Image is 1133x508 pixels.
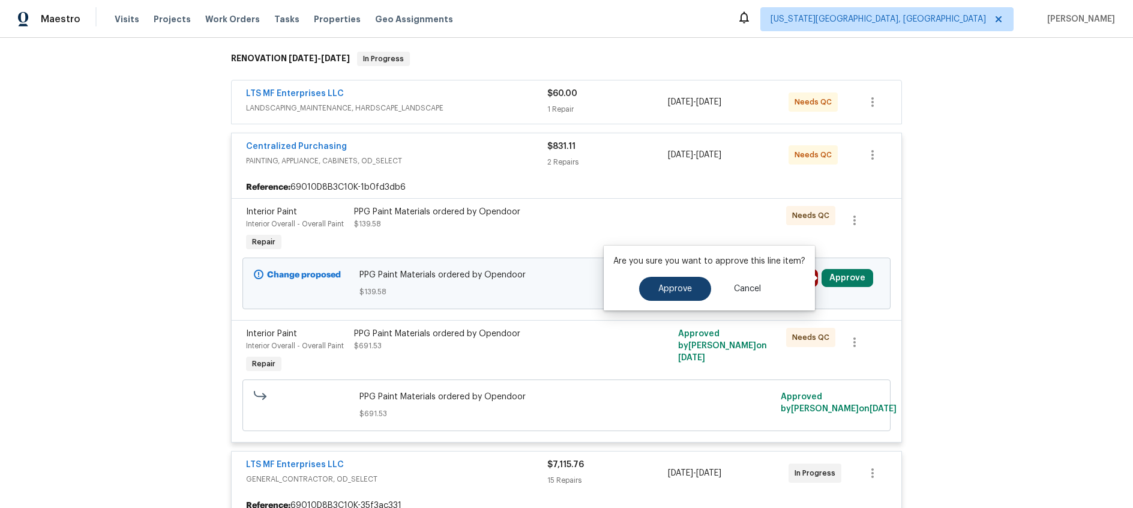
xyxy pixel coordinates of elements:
div: RENOVATION [DATE]-[DATE]In Progress [227,40,906,78]
button: Approve [639,277,711,301]
h6: RENOVATION [231,52,350,66]
span: - [289,54,350,62]
span: Interior Overall - Overall Paint [246,220,344,228]
span: Needs QC [795,96,837,108]
span: In Progress [795,467,840,479]
span: $691.53 [359,408,774,420]
span: [US_STATE][GEOGRAPHIC_DATA], [GEOGRAPHIC_DATA] [771,13,986,25]
span: $691.53 [354,342,382,349]
span: Needs QC [795,149,837,161]
span: GENERAL_CONTRACTOR, OD_SELECT [246,473,547,485]
span: $139.58 [359,286,774,298]
b: Reference: [246,181,290,193]
div: PPG Paint Materials ordered by Opendoor [354,206,617,218]
span: $7,115.76 [547,461,584,469]
div: 2 Repairs [547,156,668,168]
span: Maestro [41,13,80,25]
span: Needs QC [792,331,834,343]
span: [DATE] [668,98,693,106]
span: $60.00 [547,89,577,98]
span: - [668,467,721,479]
span: [DATE] [668,151,693,159]
a: LTS MF Enterprises LLC [246,461,344,469]
div: 15 Repairs [547,474,668,486]
span: [PERSON_NAME] [1042,13,1115,25]
span: Properties [314,13,361,25]
b: Change proposed [267,271,341,279]
span: PPG Paint Materials ordered by Opendoor [359,391,774,403]
span: [DATE] [870,405,897,413]
a: Centralized Purchasing [246,142,347,151]
span: Cancel [734,285,761,294]
span: Tasks [274,15,299,23]
span: Needs QC [792,210,834,222]
span: $831.11 [547,142,576,151]
span: [DATE] [696,151,721,159]
span: - [668,149,721,161]
span: Approve [658,285,692,294]
button: Cancel [715,277,780,301]
span: Repair [247,236,280,248]
div: 1 Repair [547,103,668,115]
a: LTS MF Enterprises LLC [246,89,344,98]
span: PPG Paint Materials ordered by Opendoor [359,269,774,281]
span: [DATE] [696,98,721,106]
span: [DATE] [678,354,705,362]
span: Interior Paint [246,330,297,338]
span: Repair [247,358,280,370]
span: Work Orders [205,13,260,25]
span: Interior Paint [246,208,297,216]
span: Approved by [PERSON_NAME] on [678,330,767,362]
span: [DATE] [321,54,350,62]
span: Visits [115,13,139,25]
div: 69010D8B3C10K-1b0fd3db6 [232,177,901,198]
span: LANDSCAPING_MAINTENANCE, HARDSCAPE_LANDSCAPE [246,102,547,114]
button: Approve [822,269,873,287]
p: Are you sure you want to approve this line item? [613,255,805,267]
span: Interior Overall - Overall Paint [246,342,344,349]
span: - [668,96,721,108]
span: $139.58 [354,220,381,228]
span: PAINTING, APPLIANCE, CABINETS, OD_SELECT [246,155,547,167]
span: Projects [154,13,191,25]
span: [DATE] [289,54,317,62]
span: In Progress [358,53,409,65]
span: [DATE] [668,469,693,477]
div: PPG Paint Materials ordered by Opendoor [354,328,617,340]
span: Approved by [PERSON_NAME] on [781,393,897,413]
span: [DATE] [696,469,721,477]
span: Geo Assignments [375,13,453,25]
